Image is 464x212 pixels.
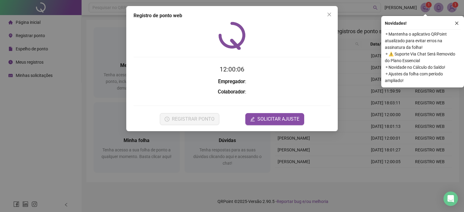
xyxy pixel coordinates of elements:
span: close [327,12,332,17]
button: Close [324,10,334,19]
h3: : [134,78,330,86]
strong: Empregador [218,79,245,84]
span: SOLICITAR AJUSTE [257,115,299,123]
strong: Colaborador [218,89,245,95]
div: Registro de ponto web [134,12,330,19]
span: close [455,21,459,25]
button: REGISTRAR PONTO [160,113,219,125]
span: ⚬ Novidade no Cálculo do Saldo! [385,64,460,71]
time: 12:00:06 [220,66,244,73]
span: Novidades ! [385,20,407,27]
span: ⚬ ⚠️ Suporte Via Chat Será Removido do Plano Essencial [385,51,460,64]
h3: : [134,88,330,96]
span: ⚬ Ajustes da folha com período ampliado! [385,71,460,84]
div: Open Intercom Messenger [443,191,458,206]
img: QRPoint [218,22,246,50]
span: edit [250,117,255,122]
span: ⚬ Mantenha o aplicativo QRPoint atualizado para evitar erros na assinatura da folha! [385,31,460,51]
button: editSOLICITAR AJUSTE [245,113,304,125]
